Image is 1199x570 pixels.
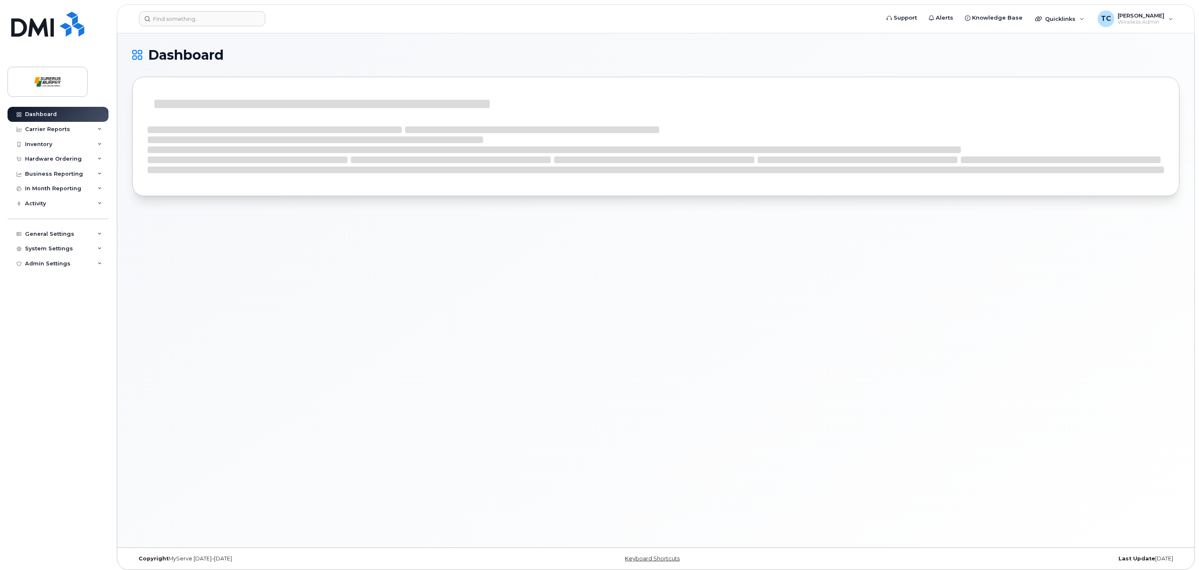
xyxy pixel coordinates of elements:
div: MyServe [DATE]–[DATE] [132,555,481,562]
a: Keyboard Shortcuts [625,555,680,562]
strong: Copyright [139,555,169,562]
div: [DATE] [830,555,1179,562]
strong: Last Update [1118,555,1155,562]
span: Dashboard [148,49,224,61]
